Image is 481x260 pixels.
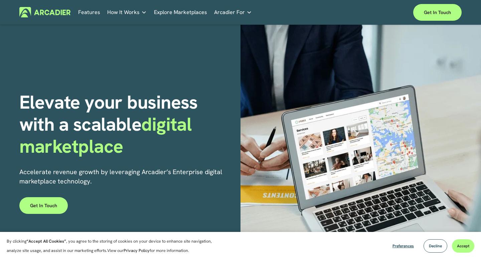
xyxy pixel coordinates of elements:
[107,7,147,17] a: folder dropdown
[107,8,140,17] span: How It Works
[19,90,202,136] strong: Elevate your business with a scalable
[413,4,462,21] a: Get in touch
[452,239,474,253] button: Accept
[429,243,442,249] span: Decline
[19,197,68,214] a: Get in touch
[424,239,447,253] button: Decline
[7,237,224,255] p: By clicking , you agree to the storing of cookies on your device to enhance site navigation, anal...
[392,243,414,249] span: Preferences
[19,7,70,17] img: Arcadier
[19,112,196,158] strong: digital marketplace
[387,239,419,253] button: Preferences
[26,238,66,244] strong: “Accept All Cookies”
[154,7,207,17] a: Explore Marketplaces
[78,7,100,17] a: Features
[19,167,222,186] p: Accelerate revenue growth by leveraging Arcadier’s Enterprise digital marketplace technology.
[124,248,150,253] a: Privacy Policy
[214,7,252,17] a: folder dropdown
[214,8,245,17] span: Arcadier For
[457,243,469,249] span: Accept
